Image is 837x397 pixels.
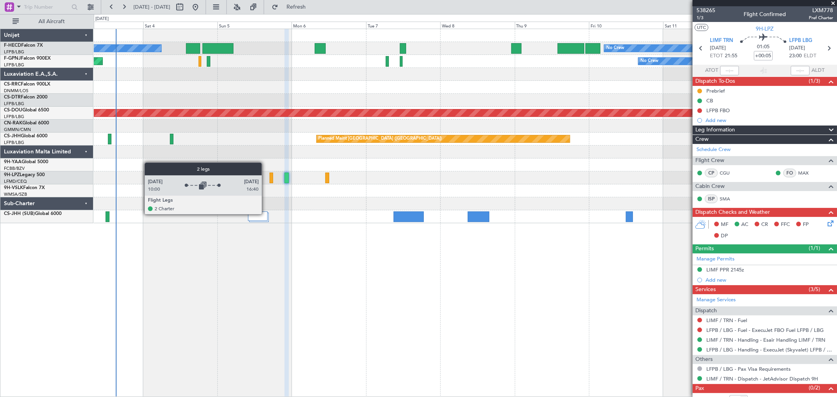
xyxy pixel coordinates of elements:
span: Dispatch [695,306,717,315]
span: MF [721,221,728,229]
a: CN-RAKGlobal 6000 [4,121,49,126]
span: (1/1) [809,244,820,252]
span: LFPB LBG [789,37,812,45]
a: MAX [798,169,816,177]
span: 9H-YAA [4,160,22,164]
a: GMMN/CMN [4,127,31,133]
div: CP [705,169,718,177]
span: All Aircraft [20,19,83,24]
button: UTC [695,24,708,31]
span: CS-JHH (SUB) [4,211,35,216]
a: 9H-VSLKFalcon 7X [4,186,45,190]
a: F-GPNJFalcon 900EX [4,56,51,61]
span: ELDT [804,52,816,60]
div: Mon 6 [292,22,366,29]
span: FP [803,221,809,229]
span: 01:05 [757,43,770,51]
span: Leg Information [695,126,735,135]
span: Dispatch To-Dos [695,77,735,86]
a: CS-RRCFalcon 900LX [4,82,50,87]
a: LIMF / TRN - Fuel [706,317,747,324]
span: 538265 [697,6,715,15]
a: 9H-LPZLegacy 500 [4,173,45,177]
span: Permits [695,244,714,253]
span: FFC [781,221,790,229]
span: CS-JHH [4,134,21,138]
span: 21:55 [725,52,737,60]
div: Fri 3 [69,22,143,29]
span: Pref Charter [809,15,833,21]
span: CR [761,221,768,229]
span: Dispatch Checks and Weather [695,208,770,217]
a: LIMF / TRN - Handling - Esair Handling LIMF / TRN [706,337,825,343]
span: [DATE] [710,44,726,52]
span: ETOT [710,52,723,60]
span: CS-DOU [4,108,22,113]
a: CS-DTRFalcon 2000 [4,95,47,100]
input: Trip Number [24,1,69,13]
div: CB [706,97,713,104]
div: [DATE] [95,16,109,22]
div: Sat 11 [663,22,737,29]
div: Thu 9 [515,22,589,29]
a: SMA [720,195,737,202]
a: LFPB/LBG [4,114,24,120]
button: Refresh [268,1,315,13]
span: Refresh [280,4,313,10]
span: Services [695,285,716,294]
span: (0/2) [809,384,820,392]
div: No Crew [606,42,624,54]
a: FCBB/BZV [4,166,25,171]
span: Pax [695,384,704,393]
a: LFPB/LBG [4,62,24,68]
div: Wed 8 [440,22,514,29]
a: LFPB/LBG [4,101,24,107]
button: All Aircraft [9,15,85,28]
input: --:-- [720,66,739,75]
a: CS-DOUGlobal 6500 [4,108,49,113]
span: 9H-VSLK [4,186,23,190]
a: LFPB / LBG - Fuel - ExecuJet FBO Fuel LFPB / LBG [706,327,824,333]
span: CS-DTR [4,95,21,100]
a: F-HECDFalcon 7X [4,43,43,48]
span: CS-RRC [4,82,21,87]
span: 9H-LPZ [756,25,774,33]
a: WMSA/SZB [4,191,27,197]
span: 1/3 [697,15,715,21]
a: CS-JHH (SUB)Global 6000 [4,211,62,216]
div: LFPB FBO [706,107,730,114]
a: LFPB/LBG [4,49,24,55]
div: No Crew [640,55,658,67]
span: ATOT [705,67,718,75]
span: CN-RAK [4,121,22,126]
span: F-GPNJ [4,56,21,61]
span: ALDT [811,67,824,75]
span: LXM778 [809,6,833,15]
span: DP [721,232,728,240]
span: 9H-LPZ [4,173,20,177]
a: CS-JHHGlobal 6000 [4,134,47,138]
span: AC [741,221,748,229]
div: Sun 5 [217,22,292,29]
div: LIMF PPR 2145z [706,266,744,273]
a: LFPB / LBG - Pax Visa Requirements [706,366,791,372]
span: [DATE] [789,44,805,52]
span: [DATE] - [DATE] [133,4,170,11]
div: Add new [706,117,833,124]
span: Cabin Crew [695,182,725,191]
div: Fri 10 [589,22,663,29]
span: LIMF TRN [710,37,733,45]
a: LIMF / TRN - Dispatch - JetAdvisor Dispatch 9H [706,375,818,382]
span: Crew [695,135,709,144]
span: 23:00 [789,52,802,60]
div: Sat 4 [143,22,217,29]
a: Manage Services [697,296,736,304]
div: Add new [706,277,833,283]
a: CGU [720,169,737,177]
a: LFPB / LBG - Handling - ExecuJet (Skyvalet) LFPB / LBG [706,346,833,353]
span: (1/3) [809,77,820,85]
div: Flight Confirmed [744,11,786,19]
a: Schedule Crew [697,146,731,154]
span: Flight Crew [695,156,724,165]
div: FO [783,169,796,177]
